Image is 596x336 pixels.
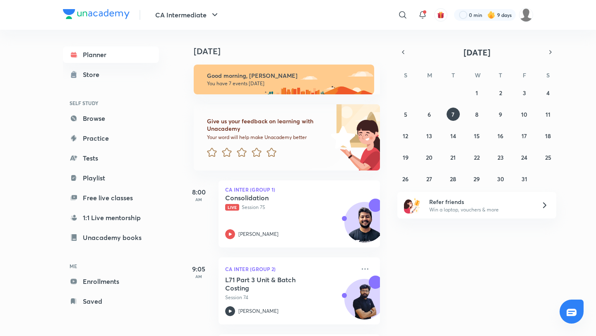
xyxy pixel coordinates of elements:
button: October 20, 2025 [423,151,436,164]
button: [DATE] [409,46,545,58]
button: October 9, 2025 [494,108,507,121]
h6: SELF STUDY [63,96,159,110]
button: October 12, 2025 [399,129,412,142]
button: October 24, 2025 [518,151,531,164]
abbr: October 22, 2025 [474,154,480,161]
img: Company Logo [63,9,130,19]
button: October 30, 2025 [494,172,507,185]
abbr: Tuesday [452,71,455,79]
button: October 11, 2025 [541,108,555,121]
button: October 21, 2025 [447,151,460,164]
abbr: October 18, 2025 [545,132,551,140]
button: October 5, 2025 [399,108,412,121]
p: Session 75 [225,204,355,211]
button: October 13, 2025 [423,129,436,142]
button: October 17, 2025 [518,129,531,142]
h6: ME [63,259,159,273]
button: October 4, 2025 [541,86,555,99]
button: CA Intermediate [150,7,225,23]
a: Company Logo [63,9,130,21]
abbr: October 10, 2025 [521,110,527,118]
button: October 3, 2025 [518,86,531,99]
abbr: Monday [427,71,432,79]
abbr: Friday [523,71,526,79]
a: Practice [63,130,159,146]
h5: 8:00 [182,187,215,197]
button: October 15, 2025 [470,129,483,142]
img: streak [487,11,495,19]
a: Free live classes [63,190,159,206]
a: Saved [63,293,159,310]
button: October 25, 2025 [541,151,555,164]
a: Enrollments [63,273,159,290]
img: Avatar [345,283,385,323]
img: referral [404,197,421,214]
h6: Give us your feedback on learning with Unacademy [207,118,328,132]
abbr: October 31, 2025 [521,175,527,183]
p: Your word will help make Unacademy better [207,134,328,141]
button: October 10, 2025 [518,108,531,121]
span: Live [225,204,239,211]
a: Tests [63,150,159,166]
img: avatar [437,11,445,19]
button: October 23, 2025 [494,151,507,164]
button: October 16, 2025 [494,129,507,142]
abbr: October 4, 2025 [546,89,550,97]
p: AM [182,274,215,279]
button: October 1, 2025 [470,86,483,99]
div: Store [83,70,104,79]
button: October 14, 2025 [447,129,460,142]
abbr: October 15, 2025 [474,132,480,140]
button: October 19, 2025 [399,151,412,164]
a: Planner [63,46,159,63]
abbr: October 1, 2025 [476,89,478,97]
abbr: October 7, 2025 [452,110,454,118]
abbr: Sunday [404,71,407,79]
a: Store [63,66,159,83]
button: avatar [434,8,447,22]
button: October 29, 2025 [470,172,483,185]
button: October 28, 2025 [447,172,460,185]
abbr: October 9, 2025 [499,110,502,118]
a: Browse [63,110,159,127]
p: Session 74 [225,294,355,301]
button: October 18, 2025 [541,129,555,142]
button: October 22, 2025 [470,151,483,164]
abbr: October 2, 2025 [499,89,502,97]
span: [DATE] [464,47,490,58]
abbr: October 14, 2025 [450,132,456,140]
abbr: Wednesday [475,71,481,79]
p: AM [182,197,215,202]
button: October 2, 2025 [494,86,507,99]
img: Jyoti [519,8,533,22]
abbr: October 24, 2025 [521,154,527,161]
abbr: Saturday [546,71,550,79]
button: October 6, 2025 [423,108,436,121]
abbr: October 23, 2025 [497,154,504,161]
p: Win a laptop, vouchers & more [429,206,531,214]
button: October 7, 2025 [447,108,460,121]
abbr: October 3, 2025 [523,89,526,97]
abbr: Thursday [499,71,502,79]
h6: Good morning, [PERSON_NAME] [207,72,367,79]
abbr: October 13, 2025 [426,132,432,140]
abbr: October 19, 2025 [403,154,409,161]
h4: [DATE] [194,46,388,56]
button: October 26, 2025 [399,172,412,185]
button: October 31, 2025 [518,172,531,185]
abbr: October 27, 2025 [426,175,432,183]
p: You have 7 events [DATE] [207,80,367,87]
abbr: October 16, 2025 [497,132,503,140]
abbr: October 17, 2025 [521,132,527,140]
a: Unacademy books [63,229,159,246]
p: CA Inter (Group 2) [225,264,355,274]
abbr: October 25, 2025 [545,154,551,161]
abbr: October 12, 2025 [403,132,408,140]
abbr: October 30, 2025 [497,175,504,183]
abbr: October 6, 2025 [428,110,431,118]
img: feedback_image [303,104,380,170]
h5: 9:05 [182,264,215,274]
a: Playlist [63,170,159,186]
button: October 27, 2025 [423,172,436,185]
img: morning [194,65,374,94]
